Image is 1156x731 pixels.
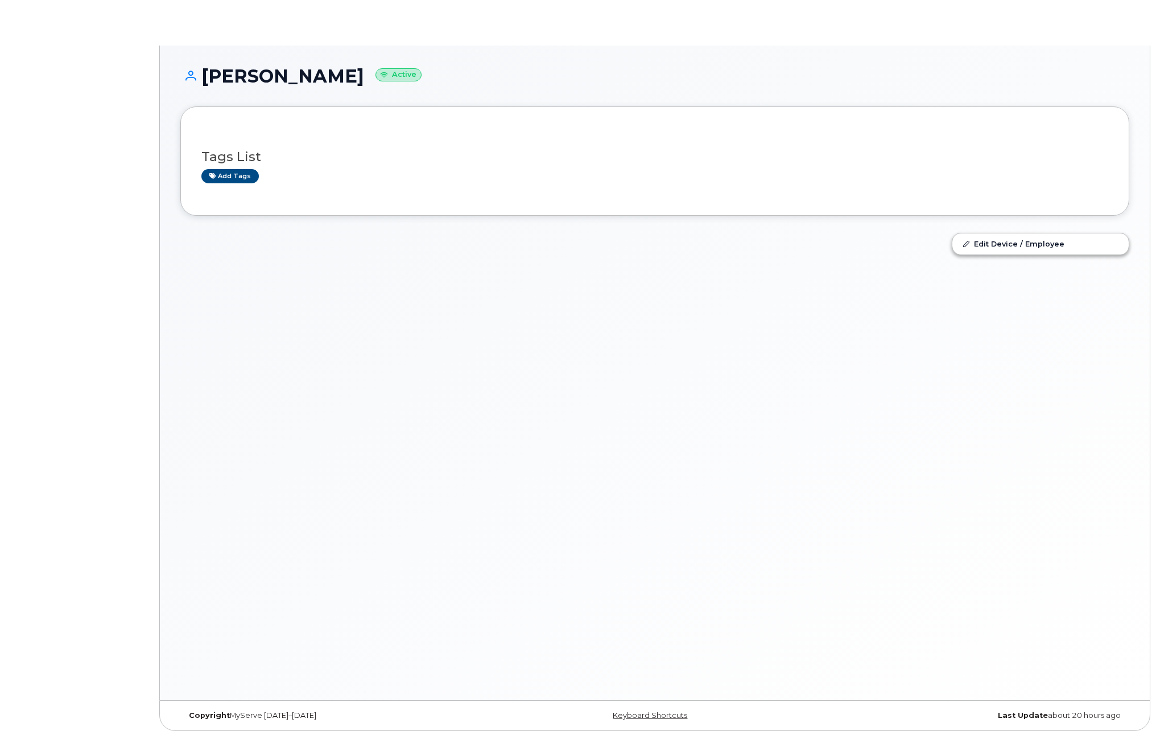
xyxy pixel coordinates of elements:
[998,711,1048,720] strong: Last Update
[189,711,230,720] strong: Copyright
[375,68,422,81] small: Active
[180,711,497,720] div: MyServe [DATE]–[DATE]
[613,711,687,720] a: Keyboard Shortcuts
[813,711,1129,720] div: about 20 hours ago
[180,66,1129,86] h1: [PERSON_NAME]
[952,233,1129,254] a: Edit Device / Employee
[201,150,1108,164] h3: Tags List
[201,169,259,183] a: Add tags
